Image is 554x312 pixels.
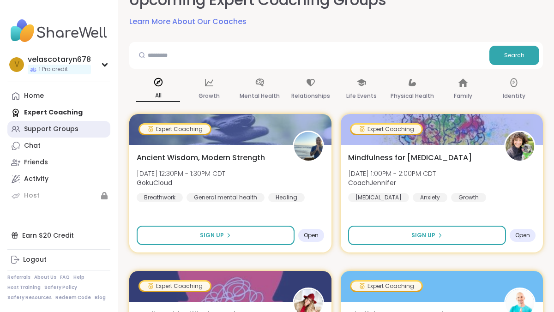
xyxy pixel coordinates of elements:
a: Learn More About Our Coaches [129,16,247,27]
a: Safety Policy [44,284,77,291]
button: Search [489,46,539,65]
p: Growth [199,90,220,102]
p: Mental Health [240,90,280,102]
div: [MEDICAL_DATA] [348,193,409,202]
span: Mindfulness for [MEDICAL_DATA] [348,152,472,163]
div: velascotaryn678 [28,54,91,65]
span: [DATE] 12:30PM - 1:30PM CDT [137,169,225,178]
p: Relationships [291,90,330,102]
span: Sign Up [200,231,224,240]
div: Growth [451,193,486,202]
span: Open [304,232,319,239]
a: Activity [7,171,110,187]
a: Help [73,274,84,281]
button: Sign Up [137,226,295,245]
span: 1 Pro credit [39,66,68,73]
div: Expert Coaching [140,125,210,134]
div: Healing [268,193,305,202]
a: Redeem Code [55,294,91,301]
img: ShareWell Nav Logo [7,15,110,47]
div: Expert Coaching [351,125,422,134]
div: Breathwork [137,193,183,202]
a: Home [7,88,110,104]
div: Earn $20 Credit [7,227,110,244]
b: CoachJennifer [348,178,396,187]
p: Physical Health [391,90,434,102]
div: Chat [24,141,41,150]
p: All [136,90,180,102]
div: Expert Coaching [351,282,422,291]
div: Expert Coaching [140,282,210,291]
a: Blog [95,294,106,301]
a: Chat [7,138,110,154]
b: GokuCloud [137,178,172,187]
a: About Us [34,274,56,281]
div: Anxiety [413,193,447,202]
img: CoachJennifer [506,132,534,161]
a: Support Groups [7,121,110,138]
a: FAQ [60,274,70,281]
p: Family [454,90,472,102]
div: Home [24,91,44,101]
div: Host [24,191,40,200]
a: Host Training [7,284,41,291]
div: Friends [24,158,48,167]
div: Activity [24,174,48,184]
p: Identity [503,90,525,102]
a: Referrals [7,274,30,281]
a: Safety Resources [7,294,52,301]
a: Logout [7,252,110,268]
span: Sign Up [411,231,435,240]
div: General mental health [187,193,265,202]
div: Logout [23,255,47,264]
div: Support Groups [24,125,78,134]
p: Life Events [346,90,377,102]
a: Host [7,187,110,204]
img: GokuCloud [294,132,323,161]
span: Ancient Wisdom, Modern Strength [137,152,265,163]
a: Friends [7,154,110,171]
span: Search [504,51,524,60]
span: Open [515,232,530,239]
span: v [14,59,19,71]
button: Sign Up [348,226,506,245]
span: [DATE] 1:00PM - 2:00PM CDT [348,169,436,178]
